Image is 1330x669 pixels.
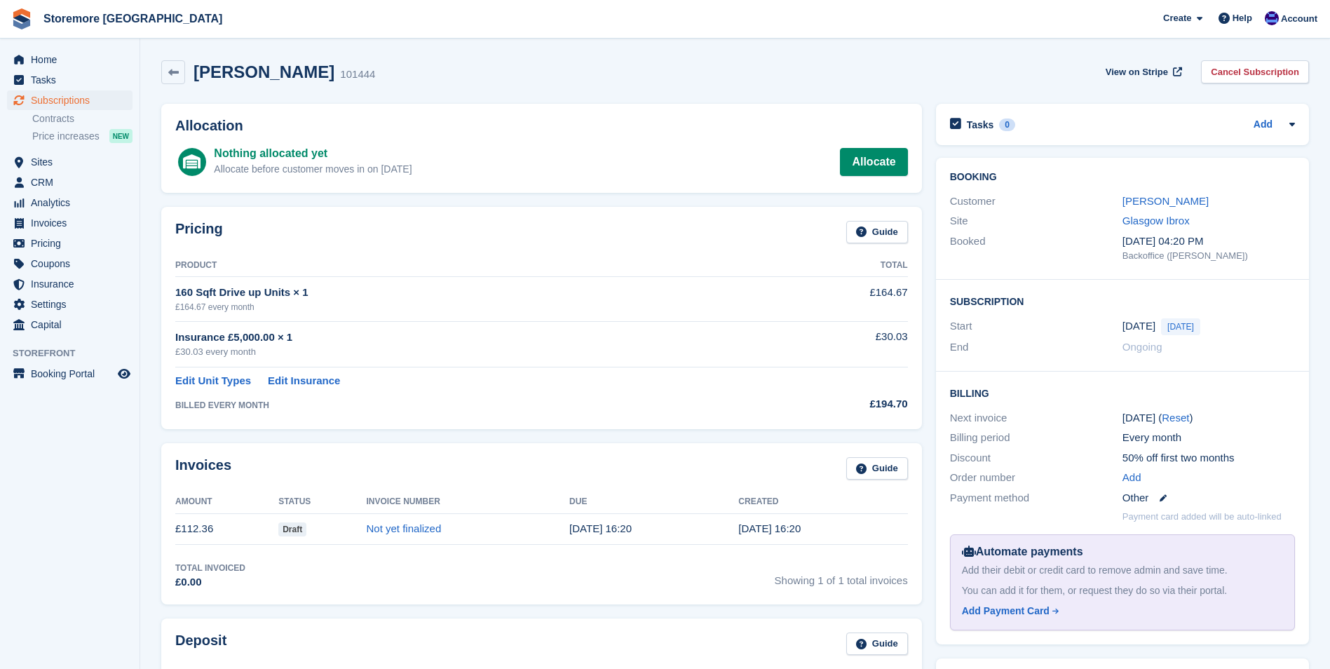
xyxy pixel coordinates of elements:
a: Edit Insurance [268,373,340,389]
span: Ongoing [1122,341,1162,353]
h2: Subscription [950,294,1295,308]
div: [DATE] 04:20 PM [1122,234,1295,250]
a: Glasgow Ibrox [1122,215,1190,227]
span: Settings [31,295,115,314]
span: Pricing [31,234,115,253]
div: 101444 [340,67,375,83]
time: 2025-08-14 15:20:52 UTC [569,522,632,534]
span: Help [1233,11,1252,25]
span: Storefront [13,346,140,360]
a: Add [1254,117,1273,133]
th: Total [771,255,908,277]
span: Account [1281,12,1317,26]
div: Billing period [950,430,1122,446]
td: £30.03 [771,321,908,367]
a: Not yet finalized [367,522,442,534]
div: Add their debit or credit card to remove admin and save time. [962,563,1283,578]
a: menu [7,234,133,253]
span: CRM [31,173,115,192]
a: Reset [1162,412,1189,424]
a: Guide [846,221,908,244]
a: Contracts [32,112,133,126]
a: menu [7,193,133,212]
div: Allocate before customer moves in on [DATE] [214,162,412,177]
img: stora-icon-8386f47178a22dfd0bd8f6a31ec36ba5ce8667c1dd55bd0f319d3a0aa187defe.svg [11,8,32,29]
h2: Billing [950,386,1295,400]
div: £194.70 [771,396,908,412]
span: Draft [278,522,306,536]
a: menu [7,213,133,233]
a: Preview store [116,365,133,382]
div: Customer [950,194,1122,210]
a: Allocate [840,148,907,176]
th: Created [738,491,907,513]
td: £164.67 [771,277,908,321]
div: Next invoice [950,410,1122,426]
p: Payment card added will be auto-linked [1122,510,1282,524]
div: Discount [950,450,1122,466]
div: £30.03 every month [175,345,771,359]
div: Insurance £5,000.00 × 1 [175,330,771,346]
div: Total Invoiced [175,562,245,574]
div: £164.67 every month [175,301,771,313]
div: Add Payment Card [962,604,1050,619]
span: Price increases [32,130,100,143]
span: View on Stripe [1106,65,1168,79]
a: Guide [846,633,908,656]
span: Create [1163,11,1191,25]
div: You can add it for them, or request they do so via their portal. [962,583,1283,598]
div: 50% off first two months [1122,450,1295,466]
a: menu [7,315,133,334]
a: Guide [846,457,908,480]
h2: Invoices [175,457,231,480]
span: Capital [31,315,115,334]
a: menu [7,90,133,110]
a: Edit Unit Types [175,373,251,389]
a: menu [7,50,133,69]
time: 2025-08-13 15:20:52 UTC [738,522,801,534]
div: [DATE] ( ) [1122,410,1295,426]
h2: Deposit [175,633,226,656]
a: Storemore [GEOGRAPHIC_DATA] [38,7,228,30]
img: Angela [1265,11,1279,25]
a: menu [7,152,133,172]
span: Booking Portal [31,364,115,384]
h2: Booking [950,172,1295,183]
th: Amount [175,491,278,513]
span: Analytics [31,193,115,212]
span: Coupons [31,254,115,273]
div: 0 [999,119,1015,131]
div: Site [950,213,1122,229]
span: [DATE] [1161,318,1200,335]
td: £112.36 [175,513,278,545]
a: Price increases NEW [32,128,133,144]
span: Tasks [31,70,115,90]
a: menu [7,254,133,273]
div: Nothing allocated yet [214,145,412,162]
div: £0.00 [175,574,245,590]
div: Every month [1122,430,1295,446]
span: Insurance [31,274,115,294]
a: menu [7,70,133,90]
div: Other [1122,490,1295,506]
th: Status [278,491,366,513]
div: Backoffice ([PERSON_NAME]) [1122,249,1295,263]
h2: Allocation [175,118,908,134]
a: Cancel Subscription [1201,60,1309,83]
span: Showing 1 of 1 total invoices [775,562,908,590]
a: View on Stripe [1100,60,1185,83]
a: menu [7,173,133,192]
span: Sites [31,152,115,172]
a: Add [1122,470,1141,486]
a: Add Payment Card [962,604,1277,619]
div: Booked [950,234,1122,263]
th: Product [175,255,771,277]
div: Payment method [950,490,1122,506]
th: Due [569,491,738,513]
h2: [PERSON_NAME] [194,62,334,81]
a: menu [7,364,133,384]
a: [PERSON_NAME] [1122,195,1209,207]
time: 2025-08-13 00:00:00 UTC [1122,318,1155,334]
div: Start [950,318,1122,335]
div: BILLED EVERY MONTH [175,399,771,412]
